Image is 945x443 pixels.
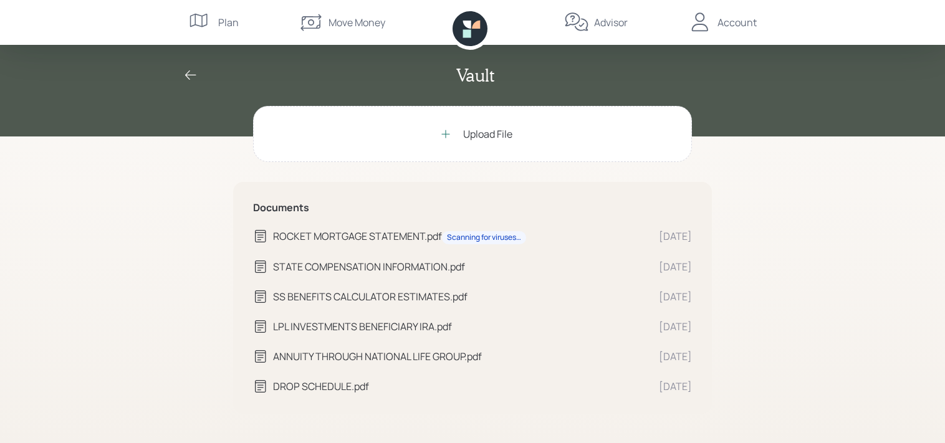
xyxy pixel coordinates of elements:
[659,229,692,244] div: [DATE]
[218,15,239,30] div: Plan
[253,229,692,244] a: ROCKET MORTGAGE STATEMENT.pdfScanning for viruses…[DATE]
[659,379,692,394] div: [DATE]
[659,289,692,304] div: [DATE]
[273,229,649,244] div: ROCKET MORTGAGE STATEMENT.pdf
[447,232,521,243] div: Scanning for viruses…
[463,126,512,141] div: Upload File
[253,349,692,364] a: ANNUITY THROUGH NATIONAL LIFE GROUP.pdf[DATE]
[659,319,692,334] div: [DATE]
[594,15,628,30] div: Advisor
[273,349,649,364] div: ANNUITY THROUGH NATIONAL LIFE GROUP.pdf
[329,15,385,30] div: Move Money
[253,379,692,394] a: DROP SCHEDULE.pdf[DATE]
[273,259,649,274] div: STATE COMPENSATION INFORMATION.pdf
[456,65,494,86] h2: Vault
[253,319,692,334] a: LPL INVESTMENTS BENEFICIARY IRA.pdf[DATE]
[717,15,757,30] div: Account
[273,289,649,304] div: SS BENEFITS CALCULATOR ESTIMATES.pdf
[659,259,692,274] div: [DATE]
[253,259,692,274] a: STATE COMPENSATION INFORMATION.pdf[DATE]
[273,319,649,334] div: LPL INVESTMENTS BENEFICIARY IRA.pdf
[253,202,692,214] h5: Documents
[659,349,692,364] div: [DATE]
[273,379,649,394] div: DROP SCHEDULE.pdf
[253,289,692,304] a: SS BENEFITS CALCULATOR ESTIMATES.pdf[DATE]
